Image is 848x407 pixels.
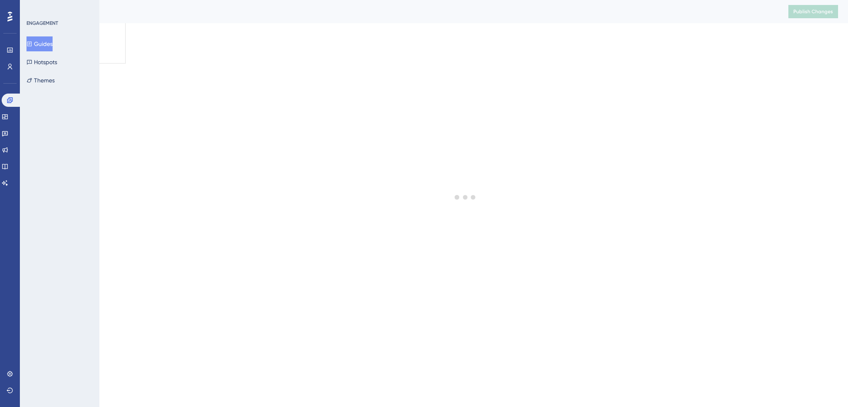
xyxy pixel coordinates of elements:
button: Guides [26,36,53,51]
span: Publish Changes [793,8,833,15]
button: Themes [26,73,55,88]
div: ENGAGEMENT [26,20,58,26]
button: Hotspots [26,55,57,70]
button: Publish Changes [788,5,838,18]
